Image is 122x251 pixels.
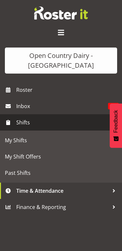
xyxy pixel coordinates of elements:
[16,202,109,212] span: Finance & Reporting
[110,103,122,147] button: Feedback - Show survey
[34,7,88,20] img: Rosterit website logo
[11,51,111,70] div: Open Country Dairy - [GEOGRAPHIC_DATA]
[5,135,117,145] span: My Shifts
[5,152,117,161] span: My Shift Offers
[16,186,109,196] span: Time & Attendance
[113,110,119,132] span: Feedback
[108,103,119,109] span: 170
[5,168,117,178] span: Past Shifts
[16,101,108,111] span: Inbox
[2,165,120,181] a: Past Shifts
[16,85,119,95] span: Roster
[16,118,109,127] span: Shifts
[2,132,120,148] a: My Shifts
[2,148,120,165] a: My Shift Offers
